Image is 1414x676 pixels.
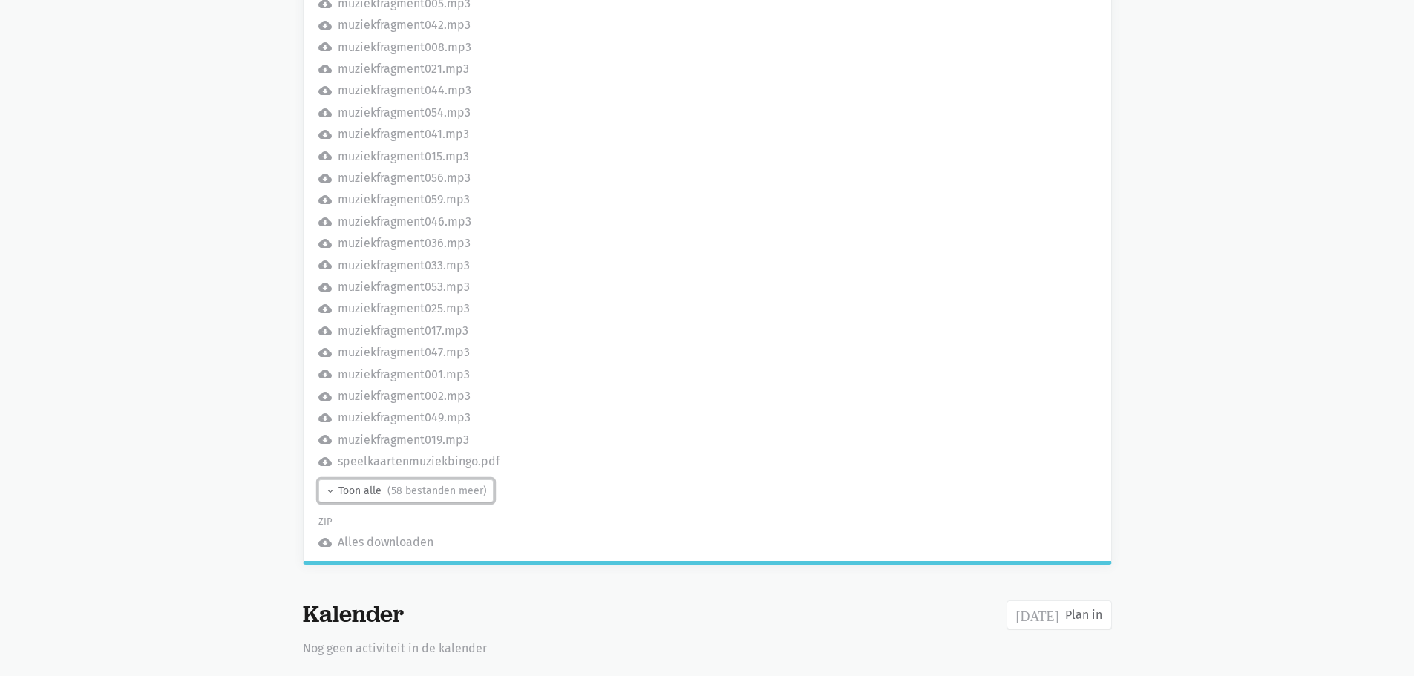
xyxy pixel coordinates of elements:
[318,62,332,76] i: cloud_download
[338,103,471,122] div: muziekfragment054.mp3
[318,256,470,275] a: muziekfragment033.mp3
[338,234,471,253] div: muziekfragment036.mp3
[338,430,469,450] div: muziekfragment019.mp3
[318,106,332,119] i: cloud_download
[338,408,471,427] div: muziekfragment049.mp3
[318,367,332,381] i: cloud_download
[338,190,470,209] div: muziekfragment059.mp3
[318,365,470,384] a: muziekfragment001.mp3
[318,433,332,446] i: cloud_download
[318,237,332,250] i: cloud_download
[318,234,471,253] a: muziekfragment036.mp3
[303,639,1112,658] p: Nog geen activiteit in de kalender
[318,212,471,232] a: muziekfragment046.mp3
[318,533,433,552] a: Alles downloaden
[318,452,500,471] a: speelkaartenmuziekbingo.pdf
[318,278,470,297] a: muziekfragment053.mp3
[338,387,471,406] div: muziekfragment002.mp3
[318,38,471,57] a: muziekfragment008.mp3
[318,168,471,188] a: muziekfragment056.mp3
[318,387,471,406] a: muziekfragment002.mp3
[325,486,336,496] i: expand_more
[1007,600,1112,630] a: Plan in
[318,321,468,341] a: muziekfragment017.mp3
[318,16,471,35] a: muziekfragment042.mp3
[318,103,471,122] a: muziekfragment054.mp3
[318,536,332,549] i: cloud_download
[318,81,471,100] a: muziekfragment044.mp3
[318,514,1096,530] div: ZIP
[318,302,332,315] i: cloud_download
[318,125,469,144] a: muziekfragment041.mp3
[318,346,332,359] i: cloud_download
[318,299,470,318] a: muziekfragment025.mp3
[318,280,332,294] i: cloud_download
[318,59,469,79] a: muziekfragment021.mp3
[318,258,332,272] i: cloud_download
[318,408,471,427] a: muziekfragment049.mp3
[318,149,332,163] i: cloud_download
[318,343,470,362] a: muziekfragment047.mp3
[338,365,470,384] div: muziekfragment001.mp3
[318,193,332,206] i: cloud_download
[338,212,471,232] div: muziekfragment046.mp3
[318,324,332,338] i: cloud_download
[318,19,332,32] i: cloud_download
[1016,608,1059,621] i: [DATE]
[318,171,332,185] i: cloud_download
[338,38,471,57] div: muziekfragment008.mp3
[338,125,469,144] div: muziekfragment041.mp3
[318,215,332,229] i: cloud_download
[338,16,471,35] div: muziekfragment042.mp3
[318,430,469,450] a: muziekfragment019.mp3
[318,411,332,424] i: cloud_download
[338,147,469,166] div: muziekfragment015.mp3
[318,479,494,502] a: Toon alle(58 bestanden meer)
[318,84,332,97] i: cloud_download
[338,278,470,297] div: muziekfragment053.mp3
[338,59,469,79] div: muziekfragment021.mp3
[338,452,500,471] div: speelkaartenmuziekbingo.pdf
[338,81,471,100] div: muziekfragment044.mp3
[318,147,469,166] a: muziekfragment015.mp3
[338,256,470,275] div: muziekfragment033.mp3
[338,343,470,362] div: muziekfragment047.mp3
[387,483,487,499] span: (58 bestanden meer)
[318,128,332,141] i: cloud_download
[318,40,332,53] i: cloud_download
[338,299,470,318] div: muziekfragment025.mp3
[303,600,404,628] div: Kalender
[318,390,332,403] i: cloud_download
[318,190,470,209] a: muziekfragment059.mp3
[318,455,332,468] i: cloud_download
[338,321,468,341] div: muziekfragment017.mp3
[338,168,471,188] div: muziekfragment056.mp3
